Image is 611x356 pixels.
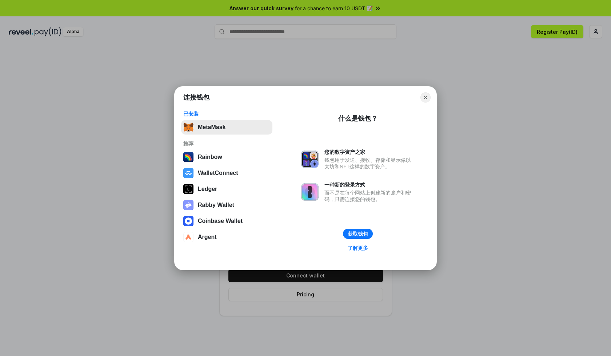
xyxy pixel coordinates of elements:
[183,93,209,102] h1: 连接钱包
[420,92,431,103] button: Close
[181,214,272,228] button: Coinbase Wallet
[181,150,272,164] button: Rainbow
[324,181,415,188] div: 一种新的登录方式
[183,122,193,132] img: svg+xml,%3Csvg%20fill%3D%22none%22%20height%3D%2233%22%20viewBox%3D%220%200%2035%2033%22%20width%...
[198,124,225,131] div: MetaMask
[198,186,217,192] div: Ledger
[324,157,415,170] div: 钱包用于发送、接收、存储和显示像以太坊和NFT这样的数字资产。
[198,234,217,240] div: Argent
[198,218,243,224] div: Coinbase Wallet
[343,243,372,253] a: 了解更多
[181,230,272,244] button: Argent
[181,198,272,212] button: Rabby Wallet
[181,166,272,180] button: WalletConnect
[183,200,193,210] img: svg+xml,%3Csvg%20xmlns%3D%22http%3A%2F%2Fwww.w3.org%2F2000%2Fsvg%22%20fill%3D%22none%22%20viewBox...
[198,202,234,208] div: Rabby Wallet
[324,189,415,203] div: 而不是在每个网站上创建新的账户和密码，只需连接您的钱包。
[183,140,270,147] div: 推荐
[183,184,193,194] img: svg+xml,%3Csvg%20xmlns%3D%22http%3A%2F%2Fwww.w3.org%2F2000%2Fsvg%22%20width%3D%2228%22%20height%3...
[343,229,373,239] button: 获取钱包
[183,168,193,178] img: svg+xml,%3Csvg%20width%3D%2228%22%20height%3D%2228%22%20viewBox%3D%220%200%2028%2028%22%20fill%3D...
[181,120,272,135] button: MetaMask
[348,231,368,237] div: 获取钱包
[198,154,222,160] div: Rainbow
[301,183,319,201] img: svg+xml,%3Csvg%20xmlns%3D%22http%3A%2F%2Fwww.w3.org%2F2000%2Fsvg%22%20fill%3D%22none%22%20viewBox...
[301,151,319,168] img: svg+xml,%3Csvg%20xmlns%3D%22http%3A%2F%2Fwww.w3.org%2F2000%2Fsvg%22%20fill%3D%22none%22%20viewBox...
[181,182,272,196] button: Ledger
[348,245,368,251] div: 了解更多
[183,152,193,162] img: svg+xml,%3Csvg%20width%3D%22120%22%20height%3D%22120%22%20viewBox%3D%220%200%20120%20120%22%20fil...
[183,111,270,117] div: 已安装
[338,114,378,123] div: 什么是钱包？
[183,232,193,242] img: svg+xml,%3Csvg%20width%3D%2228%22%20height%3D%2228%22%20viewBox%3D%220%200%2028%2028%22%20fill%3D...
[324,149,415,155] div: 您的数字资产之家
[198,170,238,176] div: WalletConnect
[183,216,193,226] img: svg+xml,%3Csvg%20width%3D%2228%22%20height%3D%2228%22%20viewBox%3D%220%200%2028%2028%22%20fill%3D...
